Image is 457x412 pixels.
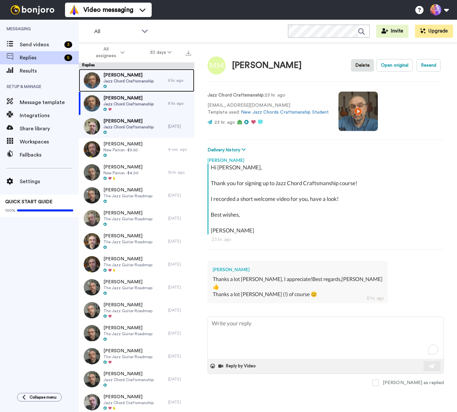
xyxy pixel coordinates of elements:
img: e4c654d4-257d-4670-bc3d-fba025e23f76-thumb.jpg [84,164,100,181]
span: The Jazz Guitar Roadmap [103,193,152,199]
span: Video messaging [83,5,133,14]
span: Share library [20,125,79,133]
span: [PERSON_NAME] [103,279,152,285]
a: [PERSON_NAME]The Jazz Guitar Roadmap[DATE] [79,207,194,230]
div: [PERSON_NAME] as replied [383,379,444,386]
img: 6295ff2a-ea47-40c1-abdd-0c21c037e4a2-thumb.jpg [84,394,100,410]
a: [PERSON_NAME]The Jazz Guitar Roadmap[DATE] [79,184,194,207]
img: vm-color.svg [69,5,79,15]
a: New Jazz Chords Craftsmanship Student [241,110,329,115]
img: bj-logo-header-white.svg [8,5,57,14]
a: [PERSON_NAME]New Patron - $4.0015 hr. ago [79,161,194,184]
span: Message template [20,98,79,106]
div: 5 [64,54,72,61]
img: send-white.svg [429,363,436,369]
span: [PERSON_NAME] [103,371,154,377]
img: export.svg [186,51,191,56]
div: [DATE] [168,400,191,405]
div: Thanks a lot [PERSON_NAME] (!) of course 😊 [213,291,382,298]
img: Image of Michael Muench [207,56,226,75]
a: [PERSON_NAME]Jazz Chord Craftsmanship[DATE] [79,368,194,391]
div: [DATE] [168,354,191,359]
div: Hi [PERSON_NAME], Thank you for signing up to Jazz Chord Craftsmanship course! I recorded a short... [211,163,442,234]
span: [PERSON_NAME] [103,394,154,400]
span: Fallbacks [20,151,79,159]
button: Collapse menu [17,393,62,401]
span: Results [20,67,79,75]
a: [PERSON_NAME]Jazz Chord Craftsmanship5 hr. ago [79,69,194,92]
img: fd03449a-9bdf-4810-898b-e1d42d50d9b6-thumb.jpg [84,348,100,364]
div: [DATE] [168,377,191,382]
span: Settings [20,178,79,185]
div: [DATE] [168,124,191,129]
span: [PERSON_NAME] [103,118,154,124]
a: [PERSON_NAME]The Jazz Guitar Roadmap[DATE] [79,345,194,368]
span: [PERSON_NAME] [103,233,152,239]
span: Jazz Chord Craftsmanship [103,400,154,405]
button: Upgrade [415,25,453,38]
img: f0a93aff-66ca-4063-ba9b-0c83780160df-thumb.jpg [84,256,100,272]
span: [PERSON_NAME] [103,210,152,216]
img: b2f987b9-9716-420b-a94b-761f4010d653-thumb.jpg [84,233,100,249]
span: All assignees [93,46,119,59]
span: [PERSON_NAME] [103,187,152,193]
img: 99df5863-57ed-4099-821d-07b18c981a4f-thumb.jpg [84,187,100,204]
div: [PERSON_NAME] [213,266,382,273]
textarea: To enrich screen reader interactions, please activate Accessibility in Grammarly extension settings [208,317,444,359]
img: 91f626db-0cd5-4c4c-88b4-37ebc967977d-thumb.jpg [84,302,100,318]
strong: Jazz Chord Craftsmanship [207,93,264,98]
img: 9934fd9d-9db8-4b28-a1d3-3ef1a2a7ec3c-thumb.jpg [84,118,100,135]
div: [DATE] [168,193,191,198]
div: 4 sec. ago [168,147,191,152]
span: [PERSON_NAME] [103,325,152,331]
img: 48a9d280-6875-4124-a421-4ca90e4574d9-thumb.jpg [84,210,100,227]
span: [PERSON_NAME] [103,164,142,170]
span: Jazz Chord Craftsmanship [103,377,154,382]
button: Export all results that match these filters now. [184,48,193,57]
button: 30 days [137,47,184,58]
span: The Jazz Guitar Roadmap [103,262,152,268]
img: 2765a6ae-213e-4967-abaa-c013fbd64c94-thumb.jpg [84,325,100,341]
a: [PERSON_NAME]The Jazz Guitar Roadmap[DATE] [79,230,194,253]
span: Jazz Chord Craftsmanship [103,78,154,84]
div: 8 hr. ago [168,101,191,106]
span: [PERSON_NAME] [103,95,154,101]
div: 15 hr. ago [168,170,191,175]
div: [DATE] [168,239,191,244]
div: 5 hr. ago [168,78,191,83]
div: 23 hr. ago [211,236,440,243]
span: Collapse menu [30,395,56,400]
span: The Jazz Guitar Roadmap [103,308,152,314]
img: a36b4d59-e647-495c-b34f-b23bf18ac444-thumb.jpg [84,371,100,387]
a: [PERSON_NAME]The Jazz Guitar Roadmap[DATE] [79,276,194,299]
span: The Jazz Guitar Roadmap [103,354,152,359]
span: 23 hr. ago [214,120,235,125]
span: All [94,28,138,35]
a: [PERSON_NAME]Jazz Chord Craftsmanship[DATE] [79,115,194,138]
button: Open original [377,59,413,72]
img: 7ff585d9-1fa4-4630-b5f5-4266f4009150-thumb.jpg [84,95,100,112]
div: [DATE] [168,216,191,221]
a: [PERSON_NAME]The Jazz Guitar Roadmap[DATE] [79,322,194,345]
button: Invite [376,25,408,38]
span: The Jazz Guitar Roadmap [103,285,152,291]
div: 3 [64,41,72,48]
button: Resend [417,59,441,72]
img: 90edb82e-43e2-4f52-8541-1b59e31aabca-thumb.jpg [84,72,100,89]
div: 8 hr. ago [367,295,384,301]
div: [DATE] [168,262,191,267]
img: f71d89c6-2131-4a3b-8664-e08e219f8126-thumb.jpg [84,141,100,158]
span: The Jazz Guitar Roadmap [103,239,152,245]
div: [PERSON_NAME] [232,61,302,70]
a: [PERSON_NAME]Jazz Chord Craftsmanship8 hr. ago [79,92,194,115]
a: [PERSON_NAME]The Jazz Guitar Roadmap[DATE] [79,253,194,276]
div: [PERSON_NAME] [207,154,444,163]
div: 👍 [213,283,382,291]
span: QUICK START GUIDE [5,200,53,204]
button: Reply by Video [218,361,258,371]
button: Delete [351,59,374,72]
span: [PERSON_NAME] [103,302,152,308]
div: Thanks a lot [PERSON_NAME], I appreciate!Best regards,[PERSON_NAME] [213,275,382,283]
p: : 23 hr. ago [207,92,329,99]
